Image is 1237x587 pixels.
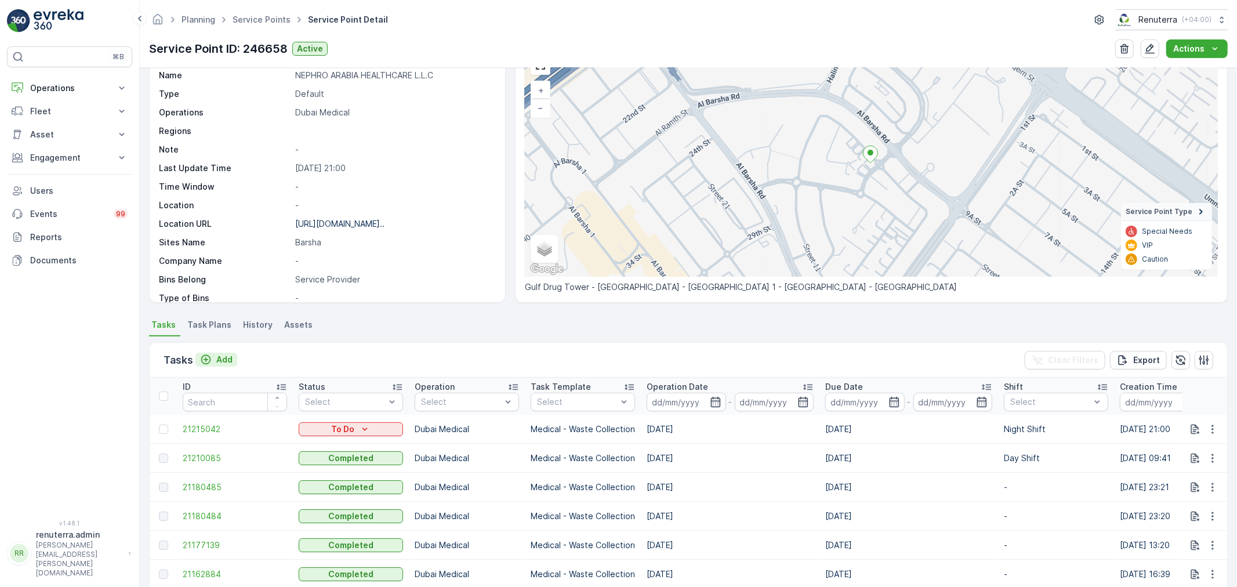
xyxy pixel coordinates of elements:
[159,292,291,304] p: Type of Bins
[159,200,291,211] p: Location
[159,570,168,579] div: Toggle Row Selected
[7,202,132,226] a: Events99
[159,237,291,248] p: Sites Name
[647,381,708,393] p: Operation Date
[30,255,128,266] p: Documents
[159,144,291,155] p: Note
[7,123,132,146] button: Asset
[998,415,1114,444] td: Night Shift
[913,393,993,411] input: dd/mm/yyyy
[1110,351,1167,369] button: Export
[30,82,109,94] p: Operations
[1142,255,1168,264] p: Caution
[528,262,566,277] a: Open this area in Google Maps (opens a new window)
[532,236,557,262] a: Layers
[30,231,128,243] p: Reports
[1142,241,1153,250] p: VIP
[525,444,641,473] td: Medical - Waste Collection
[30,106,109,117] p: Fleet
[7,77,132,100] button: Operations
[528,262,566,277] img: Google
[998,473,1114,502] td: -
[819,531,998,560] td: [DATE]
[532,82,549,99] a: Zoom In
[1120,393,1199,411] input: dd/mm/yyyy
[299,422,403,436] button: To Do
[295,70,493,81] p: NEPHRO ARABIA HEALTHCARE L.L.C
[299,567,403,581] button: Completed
[30,129,109,140] p: Asset
[1116,13,1134,26] img: Screenshot_2024-07-26_at_13.33.01.png
[1025,351,1105,369] button: Clear Filters
[295,292,493,304] p: -
[409,444,525,473] td: Dubai Medical
[538,85,543,95] span: +
[7,249,132,272] a: Documents
[299,381,325,393] p: Status
[299,480,403,494] button: Completed
[295,200,493,211] p: -
[525,531,641,560] td: Medical - Waste Collection
[159,107,291,118] p: Operations
[183,510,287,522] a: 21180484
[183,381,191,393] p: ID
[151,319,176,331] span: Tasks
[7,100,132,123] button: Fleet
[183,393,287,411] input: Search
[728,395,732,409] p: -
[641,502,819,531] td: [DATE]
[819,444,998,473] td: [DATE]
[1116,9,1228,30] button: Renuterra(+04:00)
[907,395,911,409] p: -
[159,541,168,550] div: Toggle Row Selected
[537,396,617,408] p: Select
[532,99,549,117] a: Zoom Out
[151,17,164,27] a: Homepage
[7,529,132,578] button: RRrenuterra.admin[PERSON_NAME][EMAIL_ADDRESS][PERSON_NAME][DOMAIN_NAME]
[1126,207,1192,216] span: Service Point Type
[735,393,814,411] input: dd/mm/yyyy
[998,502,1114,531] td: -
[30,152,109,164] p: Engagement
[819,502,998,531] td: [DATE]
[421,396,501,408] p: Select
[159,274,291,285] p: Bins Belong
[36,541,123,578] p: [PERSON_NAME][EMAIL_ADDRESS][PERSON_NAME][DOMAIN_NAME]
[1138,14,1177,26] p: Renuterra
[998,531,1114,560] td: -
[295,107,493,118] p: Dubai Medical
[295,181,493,193] p: -
[295,144,493,155] p: -
[819,415,998,444] td: [DATE]
[415,381,455,393] p: Operation
[7,520,132,527] span: v 1.48.1
[328,539,373,551] p: Completed
[409,473,525,502] td: Dubai Medical
[409,415,525,444] td: Dubai Medical
[36,529,123,541] p: renuterra.admin
[299,509,403,523] button: Completed
[10,544,28,563] div: RR
[1166,39,1228,58] button: Actions
[164,352,193,368] p: Tasks
[825,393,905,411] input: dd/mm/yyyy
[305,396,385,408] p: Select
[183,481,287,493] a: 21180485
[183,568,287,580] span: 21162884
[819,473,998,502] td: [DATE]
[116,209,125,219] p: 99
[159,255,291,267] p: Company Name
[233,15,291,24] a: Service Points
[641,473,819,502] td: [DATE]
[159,425,168,434] div: Toggle Row Selected
[159,70,291,81] p: Name
[7,146,132,169] button: Engagement
[1121,203,1212,221] summary: Service Point Type
[295,162,493,174] p: [DATE] 21:00
[187,319,231,331] span: Task Plans
[34,9,84,32] img: logo_light-DOdMpM7g.png
[306,14,390,26] span: Service Point Detail
[183,423,287,435] span: 21215042
[331,423,354,435] p: To Do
